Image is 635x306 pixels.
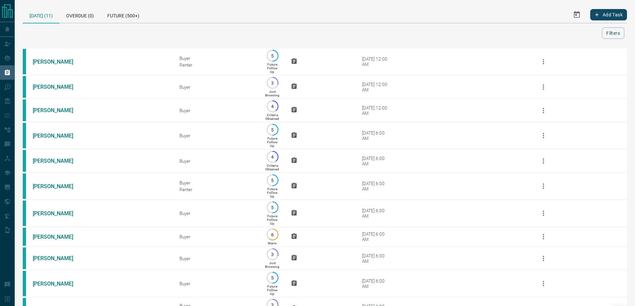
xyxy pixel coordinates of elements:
p: 5 [270,178,275,183]
p: Just Browsing [265,90,279,97]
div: [DATE] 6:00 AM [362,181,390,192]
div: Buyer [179,158,254,164]
div: condos.ca [23,228,26,246]
a: [PERSON_NAME] [33,158,83,164]
div: Buyer [179,133,254,138]
p: Just Browsing [265,261,279,269]
a: [PERSON_NAME] [33,281,83,287]
div: Buyer [179,108,254,113]
div: Renter [179,62,254,68]
p: 5 [270,205,275,210]
p: Future Follow Up [267,63,277,74]
a: [PERSON_NAME] [33,255,83,261]
p: 5 [270,127,275,132]
div: [DATE] (11) [23,7,59,23]
div: condos.ca [23,99,26,121]
div: [DATE] 6:00 AM [362,208,390,219]
button: Filters [602,27,624,39]
div: [DATE] 6:00 AM [362,156,390,166]
div: Buyer [179,56,254,61]
div: [DATE] 6:00 AM [362,231,390,242]
div: Buyer [179,84,254,90]
button: Select Date Range [569,7,585,23]
div: Overdue (0) [59,7,101,23]
p: Criteria Obtained [265,164,279,171]
div: Buyer [179,256,254,261]
div: [DATE] 6:00 AM [362,278,390,289]
a: [PERSON_NAME] [33,84,83,90]
p: 4 [270,104,275,109]
div: condos.ca [23,123,26,148]
div: Buyer [179,281,254,286]
a: [PERSON_NAME] [33,59,83,65]
p: 4 [270,154,275,159]
div: [DATE] 6:00 AM [362,130,390,141]
p: Future Follow Up [267,187,277,198]
div: Buyer [179,234,254,239]
div: [DATE] 12:00 AM [362,56,390,67]
div: [DATE] 12:00 AM [362,105,390,116]
div: condos.ca [23,49,26,74]
a: [PERSON_NAME] [33,183,83,189]
div: Buyer [179,180,254,185]
button: Add Task [590,9,627,20]
a: [PERSON_NAME] [33,107,83,113]
div: condos.ca [23,76,26,98]
p: 3 [270,80,275,85]
p: Criteria Obtained [265,113,279,121]
p: Future Follow Up [267,214,277,225]
a: [PERSON_NAME] [33,234,83,240]
div: Renter [179,187,254,192]
p: Future Follow Up [267,137,277,148]
a: [PERSON_NAME] [33,133,83,139]
a: [PERSON_NAME] [33,210,83,217]
div: condos.ca [23,173,26,199]
div: condos.ca [23,150,26,172]
div: Future (500+) [101,7,146,23]
p: Future Follow Up [267,285,277,296]
div: [DATE] 6:00 AM [362,253,390,264]
p: Warm [268,241,277,245]
div: condos.ca [23,247,26,269]
div: Buyer [179,211,254,216]
div: [DATE] 12:00 AM [362,82,390,92]
div: condos.ca [23,271,26,296]
div: condos.ca [23,201,26,226]
p: 5 [270,275,275,280]
p: 3 [270,252,275,257]
p: 6 [270,232,275,237]
p: 5 [270,53,275,58]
